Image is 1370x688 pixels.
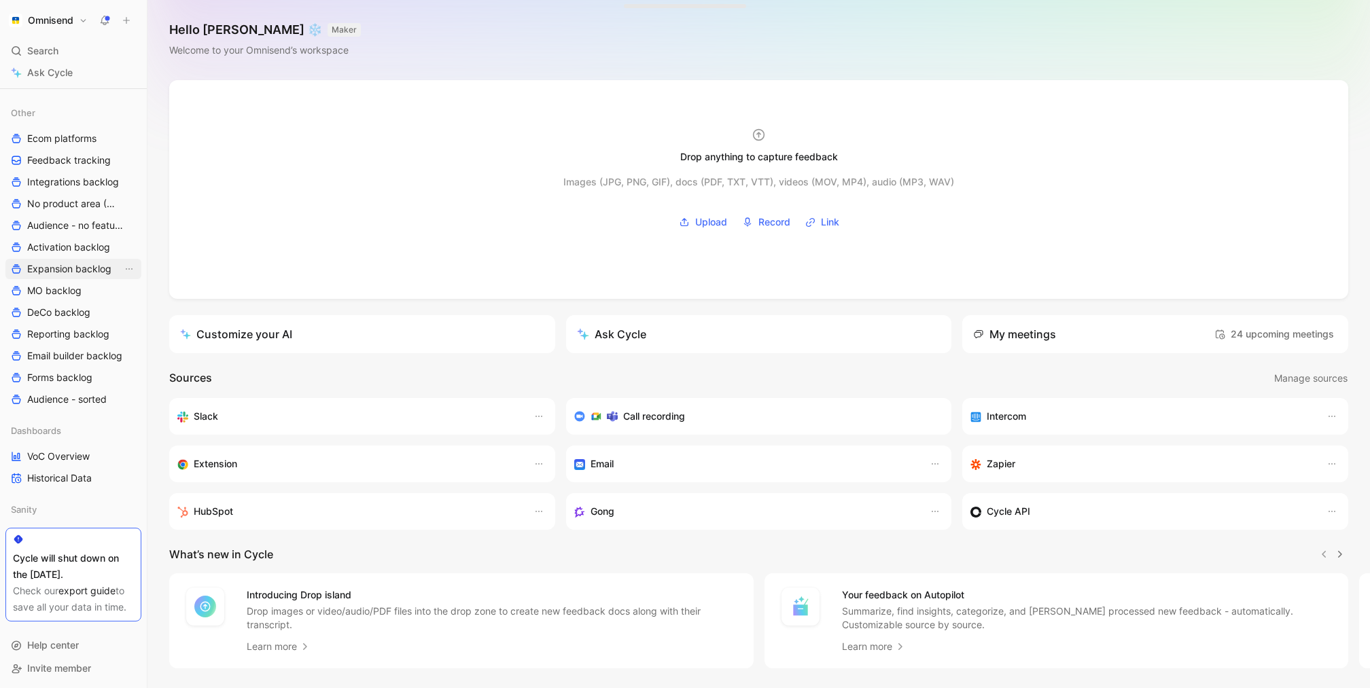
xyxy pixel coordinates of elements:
span: Integrations backlog [27,175,119,189]
div: OtherEcom platformsFeedback trackingIntegrations backlogNo product area (Unknowns)Audience - no f... [5,103,141,410]
a: Feedback tracking [5,150,141,170]
span: Help center [27,639,79,651]
span: Invite member [27,662,91,674]
span: DeCo backlog [27,306,90,319]
div: Capture feedback from your incoming calls [574,503,917,520]
span: Search [27,43,58,59]
a: Ask Cycle [5,62,141,83]
div: Capture feedback from anywhere on the web [177,456,520,472]
h1: Omnisend [28,14,73,26]
div: Search [5,41,141,61]
div: Drop anything to capture feedback [680,149,838,165]
div: Ask Cycle [577,326,646,342]
div: Capture feedback from thousands of sources with Zapier (survey results, recordings, sheets, etc). [970,456,1313,472]
span: VoC Overview [27,450,90,463]
span: No product area (Unknowns) [27,197,116,211]
button: Manage sources [1274,369,1348,387]
button: MAKER [328,23,361,37]
div: Sanity [5,499,141,520]
span: MO backlog [27,284,82,297]
button: Ask Cycle [566,315,952,353]
a: Customize your AI [169,315,555,353]
span: Reporting backlog [27,327,109,341]
a: VoC Overview [5,446,141,467]
h4: Introducing Drop island [247,587,737,603]
div: Other [5,103,141,123]
span: Activation backlog [27,240,110,254]
h3: Slack [194,408,218,424]
a: Reporting backlog [5,324,141,344]
a: Ecom platforms [5,128,141,149]
h1: Hello [PERSON_NAME] ❄️ [169,22,361,38]
span: 24 upcoming meetings [1214,326,1334,342]
a: Email builder backlog [5,346,141,366]
span: Email builder backlog [27,349,122,363]
span: Record [758,214,790,230]
h3: Gong [591,503,614,520]
button: OmnisendOmnisend [5,11,91,30]
h3: Call recording [623,408,685,424]
div: Record & transcribe meetings from Zoom, Meet & Teams. [574,408,933,424]
span: Ecom platforms [27,132,96,145]
div: Forward emails to your feedback inbox [574,456,917,472]
img: Omnisend [9,14,22,27]
p: Drop images or video/audio/PDF files into the drop zone to create new feedback docs along with th... [247,604,737,632]
div: Sync your customers, send feedback and get updates in Intercom [970,408,1313,424]
button: 24 upcoming meetings [1211,323,1337,345]
span: Other [11,106,35,120]
span: Upload [695,214,727,230]
span: Sanity [11,503,37,516]
div: Dashboards [5,420,141,441]
a: Learn more [247,638,311,655]
h3: Extension [194,456,237,472]
span: Feedback tracking [27,153,111,167]
button: Upload [674,212,732,232]
button: Record [737,212,795,232]
div: Sanity [5,499,141,524]
div: Customize your AI [180,326,292,342]
a: MO backlog [5,280,141,301]
h3: Email [591,456,614,472]
div: My meetings [973,326,1056,342]
a: Learn more [842,638,906,655]
div: Sync customers & send feedback from custom sources. Get inspired by our favorite use case [970,503,1313,520]
div: Sync your customers, send feedback and get updates in Slack [177,408,520,424]
span: Historical Data [27,471,92,485]
div: Help center [5,635,141,655]
a: Activation backlog [5,237,141,257]
button: Link [801,212,844,232]
span: Ask Cycle [27,65,73,81]
span: Expansion backlog [27,262,111,276]
a: Audience - no feature tag [5,215,141,236]
h3: Intercom [987,408,1026,424]
a: Expansion backlogView actions [5,259,141,279]
a: No product area (Unknowns) [5,194,141,214]
a: Audience - sorted [5,389,141,410]
span: Forms backlog [27,371,92,384]
div: Check our to save all your data in time. [13,583,134,615]
h2: Sources [169,369,212,387]
div: DashboardsVoC OverviewHistorical Data [5,420,141,488]
div: Cycle will shut down on the [DATE]. [13,550,134,583]
span: Manage sources [1274,370,1348,386]
span: Link [821,214,839,230]
h3: Zapier [987,456,1015,472]
a: export guide [58,585,116,596]
h3: Cycle API [987,503,1030,520]
a: Forms backlog [5,367,141,388]
a: DeCo backlog [5,302,141,323]
h4: Your feedback on Autopilot [842,587,1333,603]
h3: HubSpot [194,503,233,520]
p: Summarize, find insights, categorize, and [PERSON_NAME] processed new feedback - automatically. C... [842,604,1333,632]
div: Invite member [5,658,141,678]
div: Images (JPG, PNG, GIF), docs (PDF, TXT, VTT), videos (MOV, MP4), audio (MP3, WAV) [563,174,954,190]
span: Audience - sorted [27,393,107,406]
a: Historical Data [5,468,141,488]
div: Welcome to your Omnisend’s workspace [169,42,361,58]
button: View actions [122,262,136,276]
span: Audience - no feature tag [27,219,124,232]
span: Dashboards [11,424,61,437]
h2: What’s new in Cycle [169,546,273,562]
a: Integrations backlog [5,172,141,192]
